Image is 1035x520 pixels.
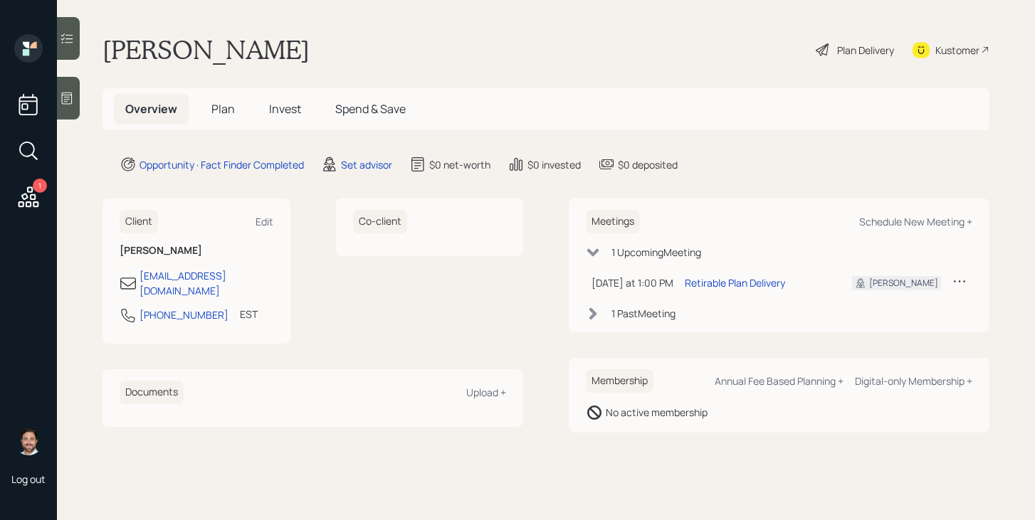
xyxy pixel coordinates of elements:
div: Log out [11,472,46,486]
div: [EMAIL_ADDRESS][DOMAIN_NAME] [140,268,273,298]
div: 1 Past Meeting [611,306,676,321]
span: Spend & Save [335,101,406,117]
div: $0 invested [527,157,581,172]
div: $0 deposited [618,157,678,172]
span: Invest [269,101,301,117]
div: Digital-only Membership + [855,374,972,388]
div: Annual Fee Based Planning + [715,374,844,388]
h6: Documents [120,381,184,404]
h1: [PERSON_NAME] [103,34,310,65]
div: 1 Upcoming Meeting [611,245,701,260]
div: $0 net-worth [429,157,490,172]
div: Opportunity · Fact Finder Completed [140,157,304,172]
div: Upload + [466,386,506,399]
div: Schedule New Meeting + [859,215,972,228]
h6: Meetings [586,210,640,233]
div: Plan Delivery [837,43,894,58]
h6: Membership [586,369,653,393]
h6: Co-client [353,210,407,233]
div: Retirable Plan Delivery [685,275,785,290]
h6: Client [120,210,158,233]
div: Set advisor [341,157,392,172]
img: michael-russo-headshot.png [14,427,43,455]
div: [PHONE_NUMBER] [140,307,228,322]
div: Edit [256,215,273,228]
div: No active membership [606,405,708,420]
div: 1 [33,179,47,193]
div: EST [240,307,258,322]
div: Kustomer [935,43,979,58]
h6: [PERSON_NAME] [120,245,273,257]
div: [DATE] at 1:00 PM [592,275,673,290]
div: [PERSON_NAME] [869,277,938,290]
span: Overview [125,101,177,117]
span: Plan [211,101,235,117]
